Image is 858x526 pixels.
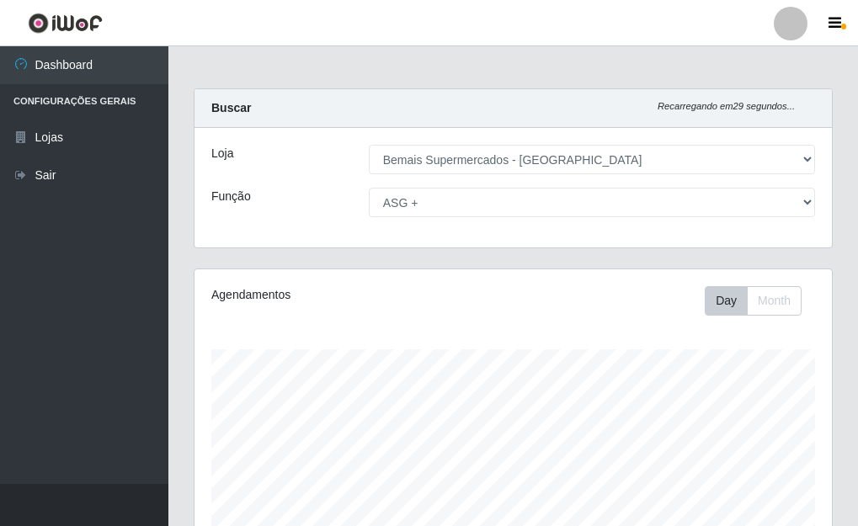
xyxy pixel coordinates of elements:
strong: Buscar [211,101,251,114]
img: CoreUI Logo [28,13,103,34]
label: Loja [211,145,233,162]
div: Agendamentos [211,286,448,304]
button: Day [705,286,748,316]
i: Recarregando em 29 segundos... [658,101,795,111]
button: Month [747,286,802,316]
div: First group [705,286,802,316]
label: Função [211,188,251,205]
div: Toolbar with button groups [705,286,815,316]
